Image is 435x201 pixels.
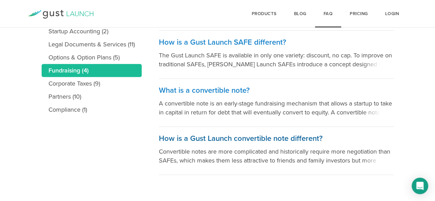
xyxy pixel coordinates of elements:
a: Legal Documents & Services (11) [42,38,142,51]
a: Partners (10) [42,90,142,103]
h3: What is a convertible note? [159,86,394,96]
p: The Gust Launch SAFE is available in only one variety: discount, no cap. To improve on traditiona... [159,51,394,69]
a: What is a convertible note? A convertible note is an early-stage fundraising mechanism that allow... [159,79,394,127]
p: Convertible notes are more complicated and historically require more negotiation than SAFEs, whic... [159,147,394,165]
a: Fundraising (4) [42,64,142,77]
a: How is a Gust Launch SAFE different? The Gust Launch SAFE is available in only one variety: disco... [159,31,394,79]
p: A convertible note is an early-stage fundraising mechanism that allows a startup to take in capit... [159,99,394,117]
div: Open Intercom Messenger [412,178,428,194]
a: Compliance (1) [42,103,142,116]
h3: How is a Gust Launch SAFE different? [159,37,394,47]
a: How is a Gust Launch convertible note different? Convertible notes are more complicated and histo... [159,127,394,175]
a: Options & Option Plans (5) [42,51,142,64]
a: Startup Accounting (2) [42,25,142,38]
a: Corporate Taxes (9) [42,77,142,90]
h3: How is a Gust Launch convertible note different? [159,134,394,144]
